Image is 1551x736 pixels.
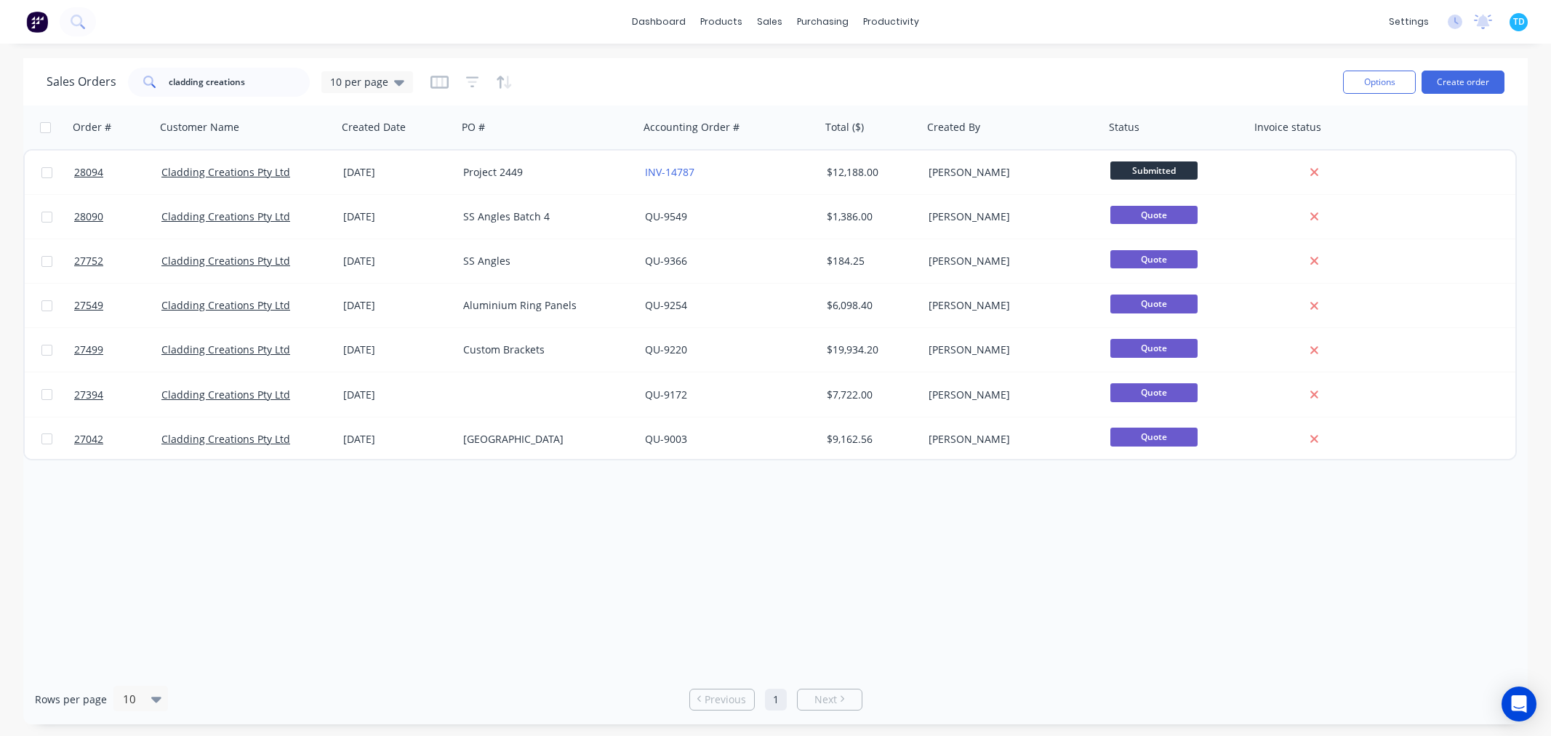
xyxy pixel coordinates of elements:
a: Cladding Creations Pty Ltd [161,165,290,179]
div: Status [1109,120,1139,135]
a: 28090 [74,195,161,239]
a: QU-9172 [645,388,687,401]
h1: Sales Orders [47,75,116,89]
a: 27499 [74,328,161,372]
div: [PERSON_NAME] [929,209,1090,224]
a: Cladding Creations Pty Ltd [161,209,290,223]
span: 28094 [74,165,103,180]
button: Create order [1422,71,1504,94]
a: Next page [798,692,862,707]
a: 27042 [74,417,161,461]
div: [DATE] [343,254,452,268]
ul: Pagination [684,689,868,711]
span: 27752 [74,254,103,268]
a: QU-9254 [645,298,687,312]
div: $19,934.20 [827,343,913,357]
div: [DATE] [343,165,452,180]
a: Cladding Creations Pty Ltd [161,343,290,356]
span: 27549 [74,298,103,313]
div: $6,098.40 [827,298,913,313]
span: TD [1513,15,1525,28]
div: Created Date [342,120,406,135]
div: [PERSON_NAME] [929,432,1090,447]
a: Cladding Creations Pty Ltd [161,254,290,268]
span: Quote [1110,250,1198,268]
div: [GEOGRAPHIC_DATA] [463,432,625,447]
span: Quote [1110,206,1198,224]
div: $1,386.00 [827,209,913,224]
div: Accounting Order # [644,120,740,135]
div: [PERSON_NAME] [929,165,1090,180]
span: Previous [705,692,746,707]
input: Search... [169,68,310,97]
button: Options [1343,71,1416,94]
a: QU-9220 [645,343,687,356]
div: [DATE] [343,343,452,357]
div: [PERSON_NAME] [929,343,1090,357]
div: Open Intercom Messenger [1502,687,1536,721]
span: Quote [1110,428,1198,446]
div: Customer Name [160,120,239,135]
a: 27549 [74,284,161,327]
div: [PERSON_NAME] [929,388,1090,402]
span: Quote [1110,383,1198,401]
a: Cladding Creations Pty Ltd [161,432,290,446]
div: $12,188.00 [827,165,913,180]
a: QU-9366 [645,254,687,268]
div: PO # [462,120,485,135]
img: Factory [26,11,48,33]
span: Next [814,692,837,707]
div: [DATE] [343,209,452,224]
div: $184.25 [827,254,913,268]
div: SS Angles [463,254,625,268]
a: QU-9003 [645,432,687,446]
span: 27394 [74,388,103,402]
div: Invoice status [1254,120,1321,135]
div: products [693,11,750,33]
a: dashboard [625,11,693,33]
span: 28090 [74,209,103,224]
a: 27394 [74,373,161,417]
a: 27752 [74,239,161,283]
div: Order # [73,120,111,135]
span: Submitted [1110,161,1198,180]
div: purchasing [790,11,856,33]
div: Custom Brackets [463,343,625,357]
a: Previous page [690,692,754,707]
span: Quote [1110,295,1198,313]
div: Aluminium Ring Panels [463,298,625,313]
a: Cladding Creations Pty Ltd [161,388,290,401]
a: Cladding Creations Pty Ltd [161,298,290,312]
div: [DATE] [343,432,452,447]
a: QU-9549 [645,209,687,223]
div: Created By [927,120,980,135]
div: [DATE] [343,388,452,402]
div: SS Angles Batch 4 [463,209,625,224]
div: [DATE] [343,298,452,313]
span: 27499 [74,343,103,357]
div: productivity [856,11,926,33]
div: sales [750,11,790,33]
div: [PERSON_NAME] [929,254,1090,268]
div: $9,162.56 [827,432,913,447]
div: settings [1382,11,1436,33]
div: $7,722.00 [827,388,913,402]
div: Total ($) [825,120,864,135]
span: 10 per page [330,74,388,89]
div: [PERSON_NAME] [929,298,1090,313]
span: Rows per page [35,692,107,707]
a: Page 1 is your current page [765,689,787,711]
div: Project 2449 [463,165,625,180]
a: 28094 [74,151,161,194]
a: INV-14787 [645,165,694,179]
span: 27042 [74,432,103,447]
span: Quote [1110,339,1198,357]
